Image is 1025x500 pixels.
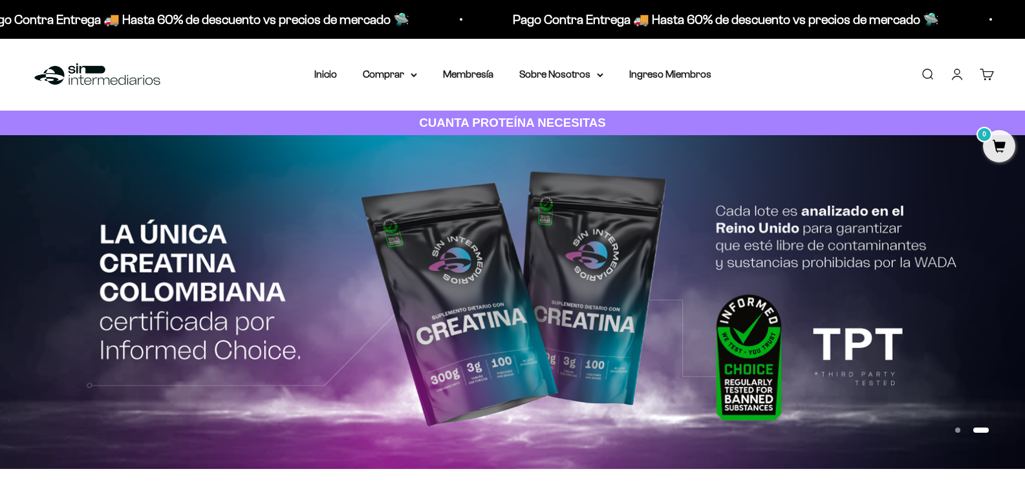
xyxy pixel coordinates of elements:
[513,9,939,30] p: Pago Contra Entrega 🚚 Hasta 60% de descuento vs precios de mercado 🛸
[519,66,603,83] summary: Sobre Nosotros
[629,69,711,80] a: Ingreso Miembros
[419,116,606,129] strong: CUANTA PROTEÍNA NECESITAS
[983,140,1015,155] a: 0
[443,69,493,80] a: Membresía
[314,69,337,80] a: Inicio
[976,127,992,142] mark: 0
[363,66,417,83] summary: Comprar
